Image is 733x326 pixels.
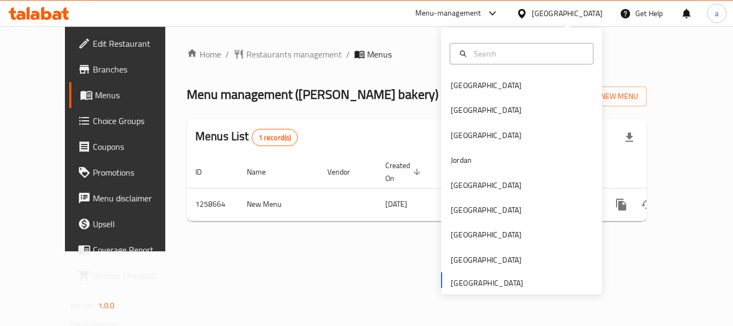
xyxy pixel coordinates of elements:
td: 1258664 [187,188,238,221]
span: Menus [367,48,392,61]
a: Menu disclaimer [69,185,187,211]
div: Jordan [451,154,472,166]
div: [GEOGRAPHIC_DATA] [451,229,522,241]
span: Version: [70,299,97,313]
div: Menu-management [415,7,481,20]
a: Promotions [69,160,187,185]
a: Branches [69,56,187,82]
span: Name [247,165,280,178]
span: Choice Groups [93,114,179,127]
div: [GEOGRAPHIC_DATA] [451,204,522,216]
a: Coverage Report [69,237,187,263]
div: [GEOGRAPHIC_DATA] [451,104,522,116]
span: a [715,8,719,19]
h2: Menus List [195,128,298,146]
nav: breadcrumb [187,48,647,61]
span: Edit Restaurant [93,37,179,50]
div: [GEOGRAPHIC_DATA] [451,179,522,191]
button: Change Status [634,192,660,218]
span: 1.0.0 [98,299,115,313]
span: ID [195,165,216,178]
a: Grocery Checklist [69,263,187,288]
span: Upsell [93,218,179,230]
span: Menu disclaimer [93,192,179,205]
button: Add New Menu [563,86,647,106]
a: Menus [69,82,187,108]
input: Search [470,48,587,60]
a: Restaurants management [233,48,342,61]
li: / [346,48,350,61]
div: Export file [617,125,642,150]
a: Edit Restaurant [69,31,187,56]
span: Menus [95,89,179,102]
span: Menu management ( [PERSON_NAME] bakery ) [187,82,438,106]
td: New Menu [238,188,319,221]
div: [GEOGRAPHIC_DATA] [451,79,522,91]
a: Upsell [69,211,187,237]
span: Promotions [93,166,179,179]
a: Choice Groups [69,108,187,134]
li: / [225,48,229,61]
a: Home [187,48,221,61]
span: Restaurants management [246,48,342,61]
span: 1 record(s) [252,133,298,143]
div: [GEOGRAPHIC_DATA] [532,8,603,19]
div: [GEOGRAPHIC_DATA] [451,129,522,141]
button: more [609,192,634,218]
span: Coupons [93,140,179,153]
div: [GEOGRAPHIC_DATA] [451,254,522,266]
span: Branches [93,63,179,76]
a: Coupons [69,134,187,160]
span: Add New Menu [572,90,638,103]
span: Grocery Checklist [93,269,179,282]
span: [DATE] [385,197,407,211]
span: Created On [385,159,424,185]
span: Vendor [327,165,364,178]
div: Total records count [252,129,298,146]
span: Coverage Report [93,243,179,256]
